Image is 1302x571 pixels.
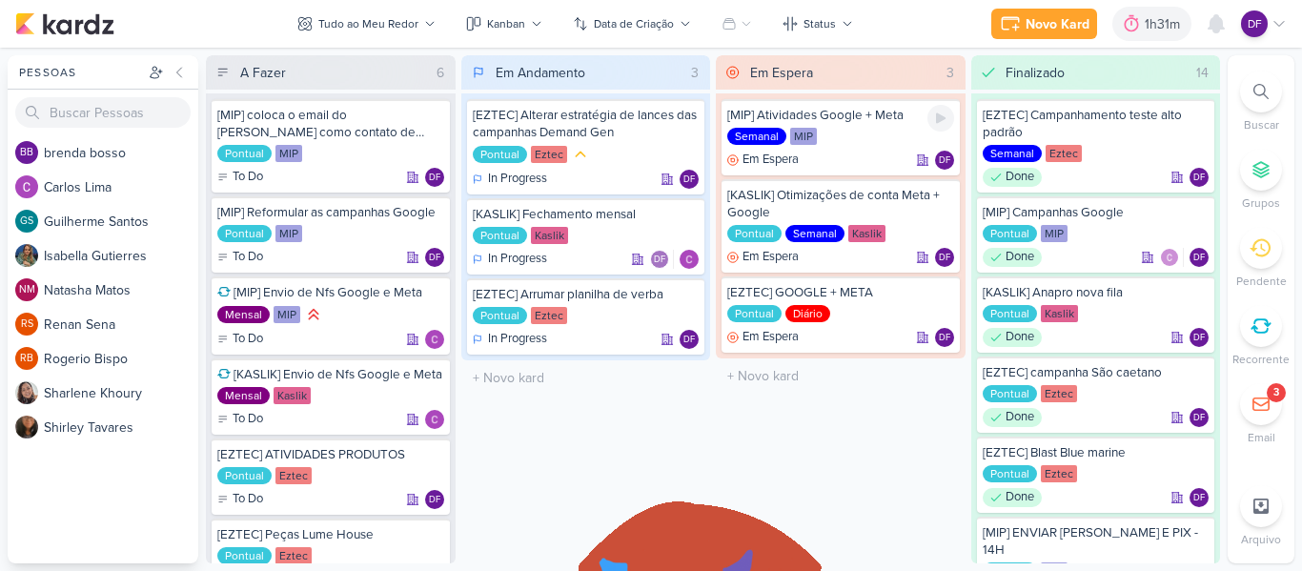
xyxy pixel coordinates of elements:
div: Pontual [217,467,272,484]
img: Isabella Gutierres [15,244,38,267]
p: To Do [233,410,263,429]
div: 14 [1189,63,1216,83]
p: DF [1248,15,1262,32]
div: Pontual [983,385,1037,402]
div: Kaslik [531,227,568,244]
p: Recorrente [1232,351,1290,368]
div: Diego Freitas [1190,488,1209,507]
div: Responsável: Diego Freitas [935,151,954,170]
div: Diário [785,305,830,322]
div: Responsável: Diego Freitas [425,168,444,187]
div: C a r l o s L i m a [44,177,198,197]
div: Diego Freitas [425,168,444,187]
div: Renan Sena [15,313,38,336]
div: Pontual [473,227,527,244]
div: Kaslik [848,225,885,242]
p: DF [1193,494,1205,503]
div: In Progress [473,250,547,269]
div: MIP [1041,225,1068,242]
div: Diego Freitas [1190,328,1209,347]
div: [EZTEC] Arrumar planilha de verba [473,286,700,303]
p: Pendente [1236,273,1287,290]
div: Mensal [217,306,270,323]
div: Eztec [1046,145,1082,162]
div: Responsável: Diego Freitas [680,170,699,189]
div: Diego Freitas [935,328,954,347]
div: Diego Freitas [680,330,699,349]
div: To Do [217,490,263,509]
div: Em Andamento [496,63,585,83]
div: Prioridade Média [571,145,590,164]
div: Pontual [217,547,272,564]
div: To Do [217,330,263,349]
div: To Do [217,248,263,267]
p: GS [20,216,33,227]
div: Em Espera [727,328,799,347]
div: Responsável: Diego Freitas [1190,168,1209,187]
input: + Novo kard [720,362,962,390]
div: Responsável: Diego Freitas [1190,408,1209,427]
div: MIP [274,306,300,323]
div: In Progress [473,170,547,189]
p: bb [20,148,33,158]
div: Diego Freitas [935,248,954,267]
div: [EZTEC] GOOGLE + META [727,284,954,301]
div: MIP [275,145,302,162]
div: Diego Freitas [935,151,954,170]
div: In Progress [473,330,547,349]
div: Eztec [275,547,312,564]
div: Eztec [531,307,567,324]
p: Em Espera [743,328,799,347]
div: Responsável: Diego Freitas [425,248,444,267]
div: 3 [1273,385,1279,400]
div: [EZTEC] ATIVIDADES PRODUTOS [217,446,444,463]
div: Eztec [275,467,312,484]
p: DF [939,156,950,166]
p: Done [1006,168,1034,187]
div: R e n a n S e n a [44,315,198,335]
div: Eztec [1041,385,1077,402]
button: Novo Kard [991,9,1097,39]
div: Semanal [727,128,786,145]
div: Finalizado [1006,63,1065,83]
div: Prioridade Alta [304,305,323,324]
div: Done [983,488,1042,507]
div: Done [983,248,1042,267]
div: Pontual [727,225,782,242]
div: Diego Freitas [650,250,669,269]
div: [MIP] ENVIAR BOLETO E PIX - 14H [983,524,1210,559]
div: Semanal [785,225,844,242]
div: Responsável: Carlos Lima [680,250,699,269]
div: Guilherme Santos [15,210,38,233]
div: 3 [683,63,706,83]
img: Carlos Lima [425,410,444,429]
div: Eztec [531,146,567,163]
div: Em Espera [727,248,799,267]
p: DF [429,496,440,505]
p: DF [1193,334,1205,343]
div: N a t a s h a M a t o s [44,280,198,300]
div: I s a b e l l a G u t i e r r e s [44,246,198,266]
div: Semanal [983,145,1042,162]
p: To Do [233,248,263,267]
p: Em Espera [743,151,799,170]
div: Diego Freitas [1190,408,1209,427]
p: RB [20,354,33,364]
img: Carlos Lima [1160,248,1179,267]
div: [KASLIK] Fechamento mensal [473,206,700,223]
div: [KASLIK] Envio de Nfs Google e Meta [217,366,444,383]
div: Responsável: Carlos Lima [425,410,444,429]
div: R o g e r i o B i s p o [44,349,198,369]
img: Carlos Lima [425,330,444,349]
img: Carlos Lima [680,250,699,269]
div: MIP [275,225,302,242]
p: DF [939,254,950,263]
p: In Progress [488,250,547,269]
div: Responsável: Diego Freitas [1190,248,1209,267]
p: DF [429,254,440,263]
div: [MIP] Campanhas Google [983,204,1210,221]
div: brenda bosso [15,141,38,164]
div: Colaboradores: Diego Freitas [650,250,674,269]
img: Shirley Tavares [15,416,38,438]
div: Pontual [983,305,1037,322]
